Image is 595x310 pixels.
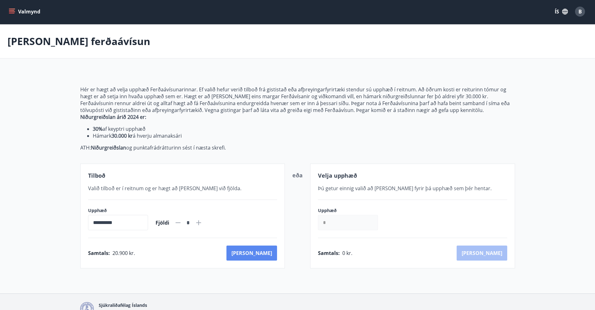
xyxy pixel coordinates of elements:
p: Hér er hægt að velja upphæð Ferðaávísunarinnar. Ef valið hefur verið tilboð frá gististað eða afþ... [80,86,515,114]
button: ÍS [551,6,571,17]
span: 20.900 kr. [112,250,135,257]
strong: 30% [93,125,102,132]
span: Valið tilboð er í reitnum og er hægt að [PERSON_NAME] við fjölda. [88,185,241,192]
p: ATH: og punktafrádrátturinn sést í næsta skrefi. [80,144,515,151]
p: [PERSON_NAME] ferðaávísun [7,34,150,48]
span: Þú getur einnig valið að [PERSON_NAME] fyrir þá upphæð sem þér hentar. [318,185,492,192]
label: Upphæð [318,207,384,214]
li: Hámark á hverju almanaksári [93,132,515,139]
strong: 30.000 kr [112,132,133,139]
span: B [578,8,582,15]
strong: Niðurgreiðslan árið 2024 er: [80,114,146,120]
span: Fjöldi [156,219,169,226]
button: [PERSON_NAME] [226,246,277,261]
span: Samtals : [318,250,340,257]
span: eða [292,171,303,179]
span: Velja upphæð [318,172,357,179]
label: Upphæð [88,207,148,214]
button: menu [7,6,43,17]
button: B [573,4,588,19]
strong: Niðurgreiðslan [91,144,126,151]
li: af keyptri upphæð [93,125,515,132]
span: Tilboð [88,172,105,179]
span: Samtals : [88,250,110,257]
span: Sjúkraliðafélag Íslands [99,302,147,308]
span: 0 kr. [342,250,352,257]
